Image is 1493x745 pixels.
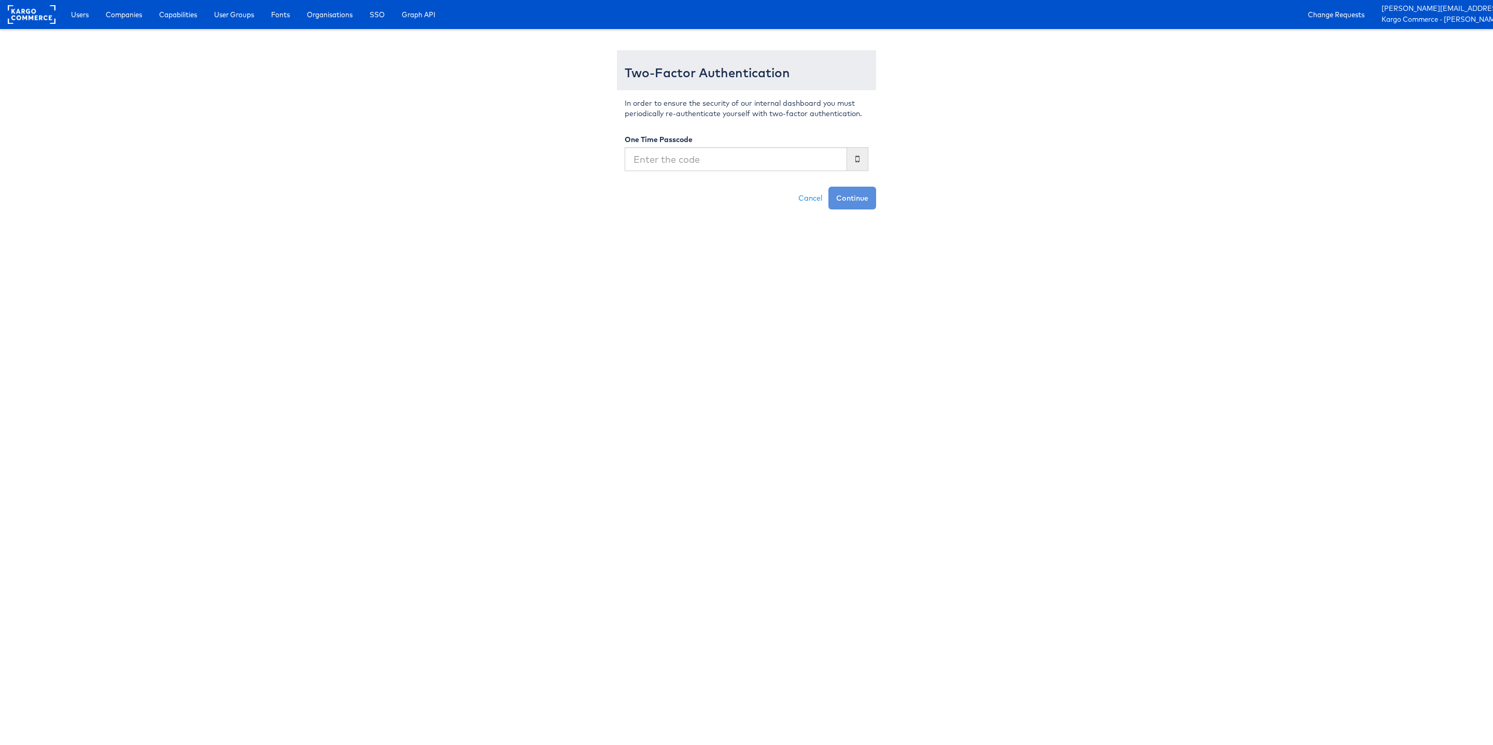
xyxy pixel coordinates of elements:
a: Kargo Commerce - [PERSON_NAME] [1382,15,1485,25]
a: Users [63,5,96,24]
a: Graph API [394,5,443,24]
a: Fonts [263,5,298,24]
span: Fonts [271,9,290,20]
button: Continue [828,187,876,209]
a: Companies [98,5,150,24]
span: Organisations [307,9,353,20]
label: One Time Passcode [625,134,693,145]
a: User Groups [206,5,262,24]
a: Change Requests [1300,5,1372,24]
p: In order to ensure the security of our internal dashboard you must periodically re-authenticate y... [625,98,868,119]
span: Capabilities [159,9,197,20]
span: Graph API [402,9,435,20]
input: Enter the code [625,147,847,171]
a: Organisations [299,5,360,24]
h3: Two-Factor Authentication [625,66,868,79]
span: Users [71,9,89,20]
a: [PERSON_NAME][EMAIL_ADDRESS][PERSON_NAME][DOMAIN_NAME] [1382,4,1485,15]
a: Cancel [792,187,828,209]
a: SSO [362,5,392,24]
span: SSO [370,9,385,20]
span: Companies [106,9,142,20]
a: Capabilities [151,5,205,24]
span: User Groups [214,9,254,20]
